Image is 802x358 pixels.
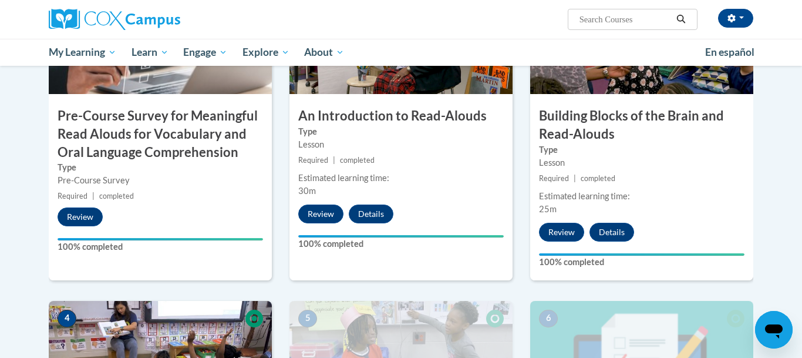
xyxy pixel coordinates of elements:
[539,143,744,156] label: Type
[58,240,263,253] label: 100% completed
[58,238,263,240] div: Your progress
[31,39,771,66] div: Main menu
[49,9,180,30] img: Cox Campus
[49,9,272,30] a: Cox Campus
[333,156,335,165] span: |
[99,192,134,200] span: completed
[41,39,124,66] a: My Learning
[340,156,375,165] span: completed
[297,39,352,66] a: About
[539,156,744,169] div: Lesson
[589,223,634,242] button: Details
[578,12,672,26] input: Search Courses
[298,310,317,327] span: 5
[289,107,513,125] h3: An Introduction to Read-Alouds
[539,256,744,269] label: 100% completed
[124,39,176,66] a: Learn
[49,107,272,161] h3: Pre-Course Survey for Meaningful Read Alouds for Vocabulary and Oral Language Comprehension
[58,192,87,200] span: Required
[298,205,343,223] button: Review
[530,107,753,143] h3: Building Blocks of the Brain and Read-Alouds
[92,192,95,200] span: |
[298,237,504,250] label: 100% completed
[58,161,263,174] label: Type
[539,204,557,214] span: 25m
[581,174,615,183] span: completed
[49,45,116,59] span: My Learning
[298,172,504,185] div: Estimated learning time:
[298,156,328,165] span: Required
[539,310,558,327] span: 6
[755,311,793,349] iframe: Button to launch messaging window
[298,235,504,237] div: Your progress
[672,12,690,26] button: Search
[539,253,744,256] div: Your progress
[539,223,584,242] button: Review
[58,174,263,187] div: Pre-Course Survey
[298,138,504,151] div: Lesson
[539,174,569,183] span: Required
[539,190,744,203] div: Estimated learning time:
[176,39,235,66] a: Engage
[242,45,289,59] span: Explore
[58,310,76,327] span: 4
[574,174,576,183] span: |
[697,40,762,65] a: En español
[304,45,344,59] span: About
[718,9,753,28] button: Account Settings
[183,45,227,59] span: Engage
[58,208,103,226] button: Review
[349,205,393,223] button: Details
[235,39,297,66] a: Explore
[705,46,754,58] span: En español
[132,45,169,59] span: Learn
[298,125,504,138] label: Type
[298,186,316,196] span: 30m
